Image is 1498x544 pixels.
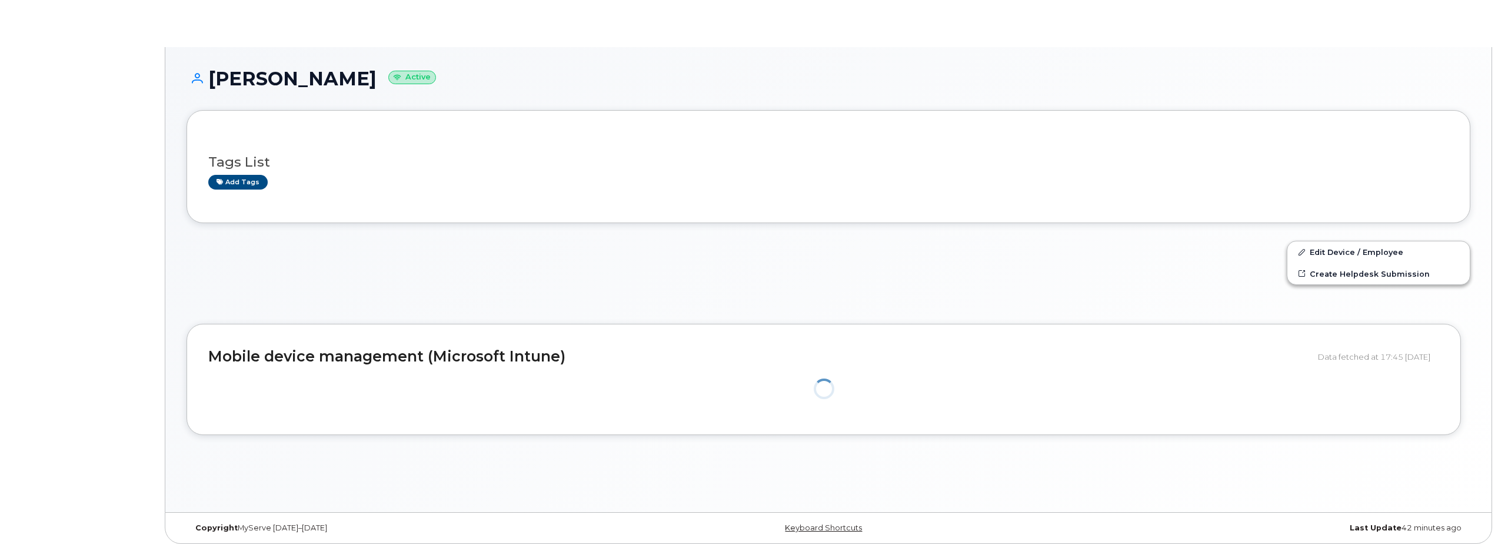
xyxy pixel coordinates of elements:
h2: Mobile device management (Microsoft Intune) [208,349,1309,365]
strong: Copyright [195,523,238,532]
div: MyServe [DATE]–[DATE] [187,523,614,533]
small: Active [388,71,436,84]
h3: Tags List [208,155,1449,170]
div: 42 minutes ago [1043,523,1470,533]
strong: Last Update [1350,523,1402,532]
h1: [PERSON_NAME] [187,68,1470,89]
a: Create Helpdesk Submission [1287,263,1470,284]
a: Add tags [208,175,268,190]
a: Edit Device / Employee [1287,241,1470,263]
a: Keyboard Shortcuts [785,523,862,532]
div: Data fetched at 17:45 [DATE] [1318,346,1439,368]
